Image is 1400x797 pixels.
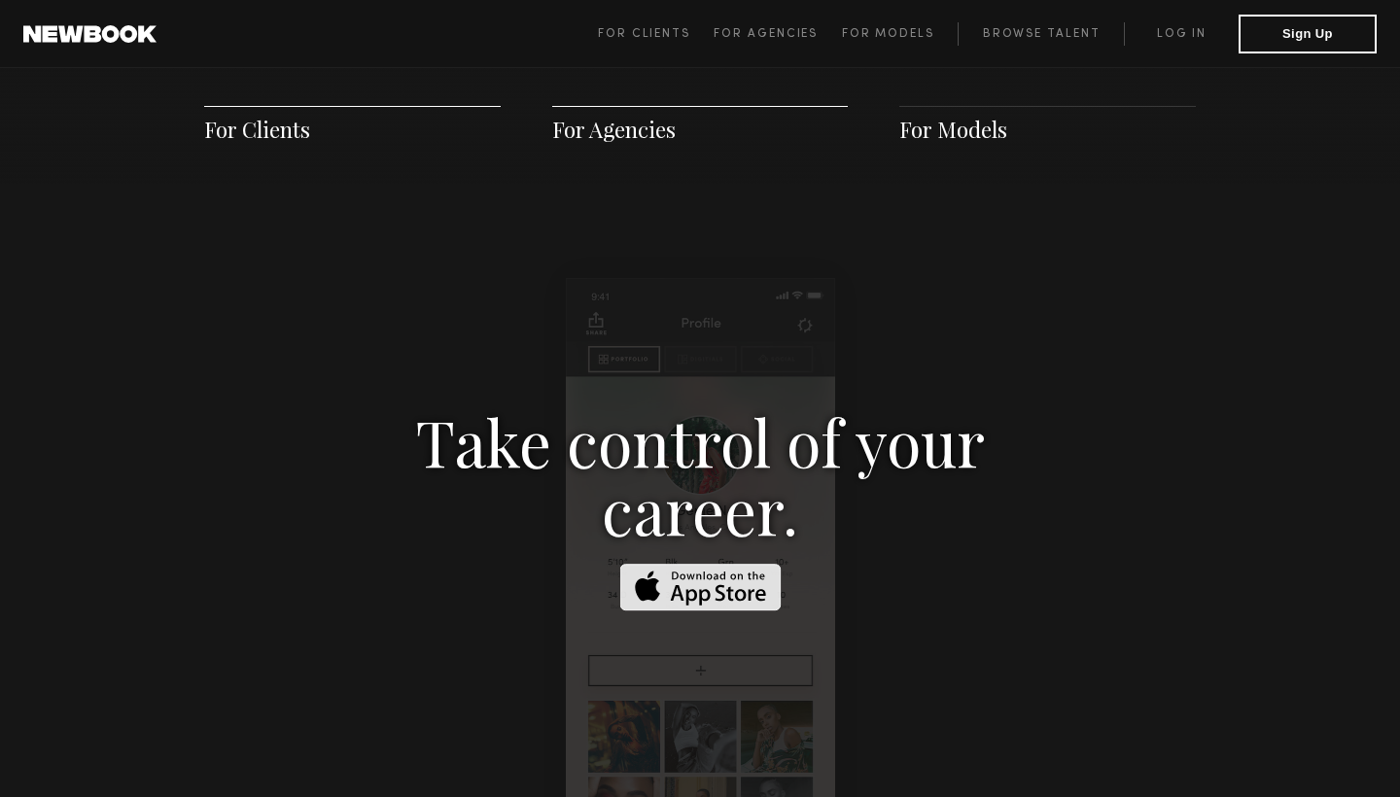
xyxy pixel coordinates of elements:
[842,28,934,40] span: For Models
[842,22,959,46] a: For Models
[899,115,1007,144] a: For Models
[598,28,690,40] span: For Clients
[714,22,841,46] a: For Agencies
[365,407,1035,543] h3: Take control of your career.
[958,22,1124,46] a: Browse Talent
[1124,22,1239,46] a: Log in
[619,564,781,611] img: Download on the App Store
[598,22,714,46] a: For Clients
[714,28,818,40] span: For Agencies
[1239,15,1377,53] button: Sign Up
[204,115,310,144] a: For Clients
[552,115,676,144] a: For Agencies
